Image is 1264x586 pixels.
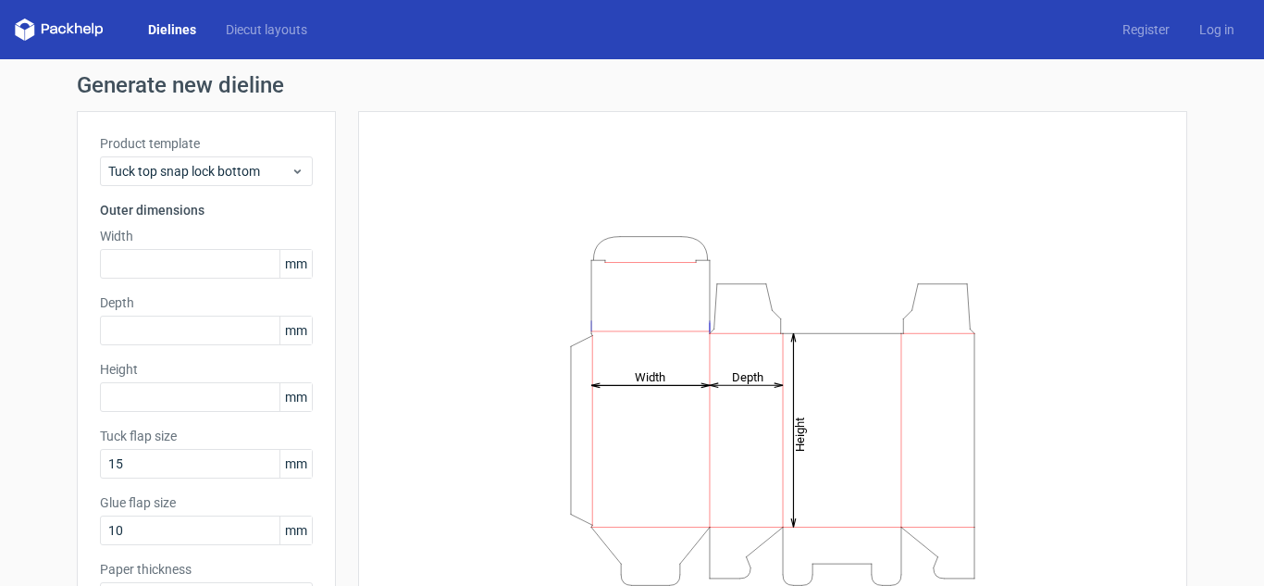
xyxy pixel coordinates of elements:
[133,20,211,39] a: Dielines
[279,450,312,478] span: mm
[108,162,291,181] span: Tuck top snap lock bottom
[100,201,313,219] h3: Outer dimensions
[279,250,312,278] span: mm
[279,517,312,544] span: mm
[100,427,313,445] label: Tuck flap size
[100,560,313,579] label: Paper thickness
[279,383,312,411] span: mm
[793,417,807,451] tspan: Height
[100,134,313,153] label: Product template
[635,369,665,383] tspan: Width
[279,317,312,344] span: mm
[100,493,313,512] label: Glue flap size
[211,20,322,39] a: Diecut layouts
[1184,20,1249,39] a: Log in
[732,369,763,383] tspan: Depth
[100,360,313,379] label: Height
[100,227,313,245] label: Width
[100,293,313,312] label: Depth
[77,74,1187,96] h1: Generate new dieline
[1108,20,1184,39] a: Register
